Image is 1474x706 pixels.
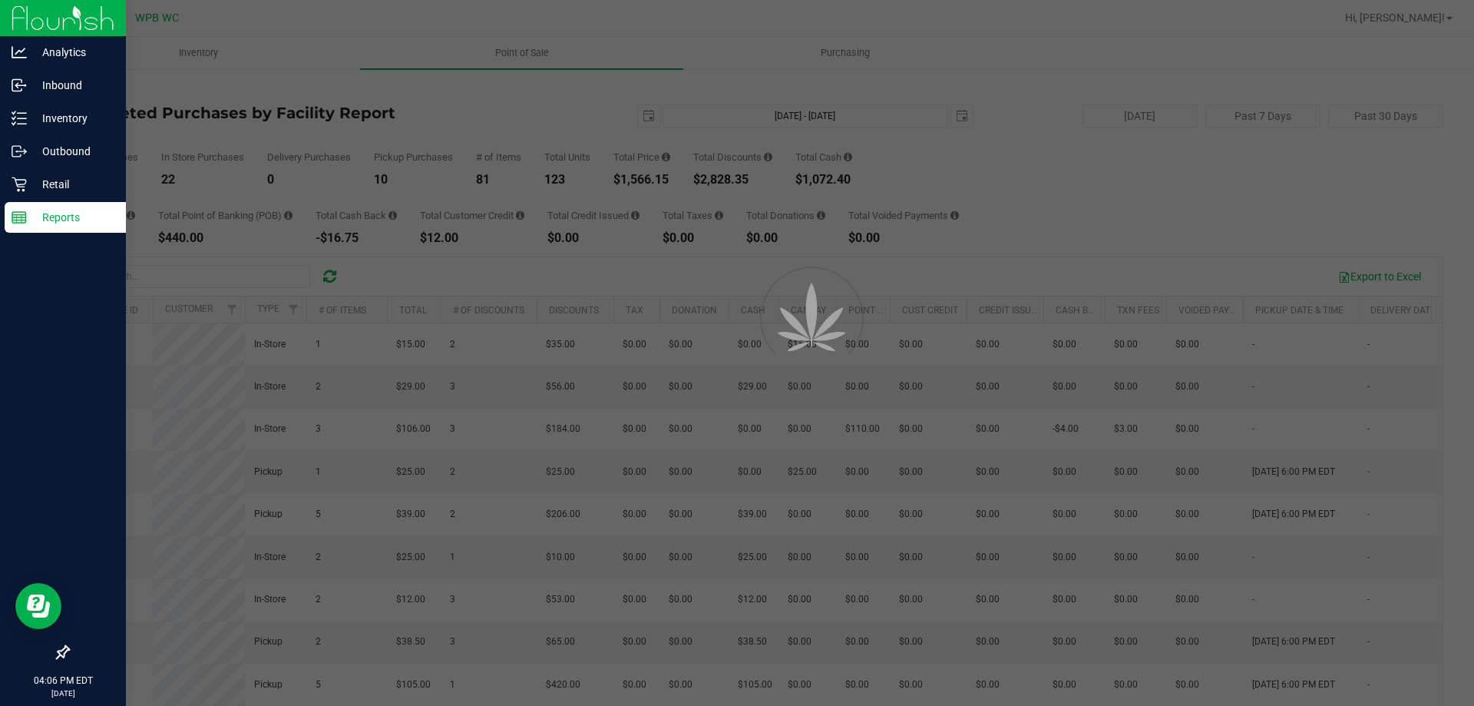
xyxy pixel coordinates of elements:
[12,177,27,192] inline-svg: Retail
[12,210,27,225] inline-svg: Reports
[27,175,119,194] p: Retail
[12,45,27,60] inline-svg: Analytics
[27,208,119,227] p: Reports
[12,144,27,159] inline-svg: Outbound
[27,43,119,61] p: Analytics
[27,76,119,94] p: Inbound
[7,674,119,688] p: 04:06 PM EDT
[12,111,27,126] inline-svg: Inventory
[27,109,119,128] p: Inventory
[7,688,119,699] p: [DATE]
[12,78,27,93] inline-svg: Inbound
[15,583,61,629] iframe: Resource center
[27,142,119,161] p: Outbound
